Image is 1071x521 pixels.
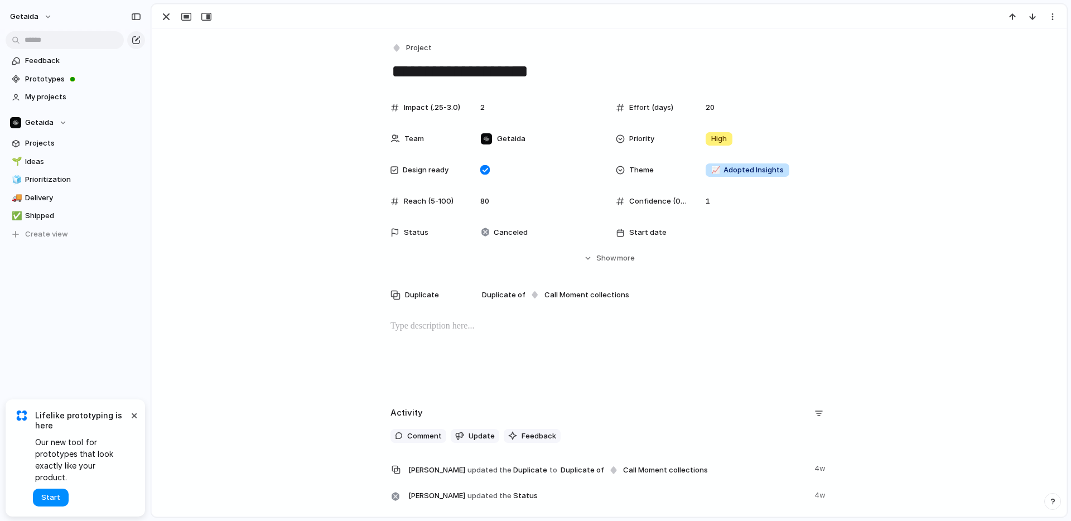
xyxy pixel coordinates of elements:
[6,190,145,206] a: 🚚Delivery
[467,490,512,501] span: updated the
[5,8,58,26] button: getaida
[497,133,525,144] span: Getaida
[403,165,448,176] span: Design ready
[469,431,495,442] span: Update
[10,174,21,185] button: 🧊
[404,227,428,238] span: Status
[467,465,512,476] span: updated the
[476,196,494,207] span: 80
[404,133,424,144] span: Team
[404,196,454,207] span: Reach (5-100)
[390,429,446,443] button: Comment
[6,71,145,88] a: Prototypes
[701,102,719,113] span: 20
[10,210,21,221] button: ✅
[476,102,489,113] span: 2
[480,288,631,302] button: Duplicate of Call Moment collections
[25,156,141,167] span: Ideas
[711,165,784,176] span: Adopted Insights
[390,248,828,268] button: Showmore
[41,492,60,503] span: Start
[25,138,141,149] span: Projects
[406,42,432,54] span: Project
[389,40,435,56] button: Project
[127,408,141,422] button: Dismiss
[6,89,145,105] a: My projects
[25,192,141,204] span: Delivery
[6,171,145,188] a: 🧊Prioritization
[12,210,20,223] div: ✅
[494,227,528,238] span: Canceled
[408,461,808,479] span: Duplicate
[10,156,21,167] button: 🌱
[617,253,635,264] span: more
[408,465,465,476] span: [PERSON_NAME]
[6,114,145,131] button: Getaida
[629,227,667,238] span: Start date
[701,196,715,207] span: 1
[549,465,557,476] span: to
[6,153,145,170] a: 🌱Ideas
[451,429,499,443] button: Update
[404,102,460,113] span: Impact (.25-3.0)
[25,117,54,128] span: Getaida
[408,488,808,503] span: Status
[6,135,145,152] a: Projects
[6,208,145,224] a: ✅Shipped
[25,91,141,103] span: My projects
[6,52,145,69] a: Feedback
[390,407,423,419] h2: Activity
[407,431,442,442] span: Comment
[629,165,654,176] span: Theme
[405,290,439,301] span: Duplicate
[25,55,141,66] span: Feedback
[408,490,465,501] span: [PERSON_NAME]
[814,461,828,474] span: 4w
[596,253,616,264] span: Show
[25,74,141,85] span: Prototypes
[12,155,20,168] div: 🌱
[33,489,69,506] button: Start
[12,173,20,186] div: 🧊
[629,133,654,144] span: Priority
[10,192,21,204] button: 🚚
[25,174,141,185] span: Prioritization
[25,229,68,240] span: Create view
[35,411,128,431] span: Lifelike prototyping is here
[35,436,128,483] span: Our new tool for prototypes that look exactly like your product.
[629,196,687,207] span: Confidence (0.3-1)
[12,191,20,204] div: 🚚
[25,210,141,221] span: Shipped
[629,102,673,113] span: Effort (days)
[559,463,710,477] button: Duplicate of Call Moment collections
[814,488,828,501] span: 4w
[522,431,556,442] span: Feedback
[10,11,38,22] span: getaida
[6,226,145,243] button: Create view
[711,133,727,144] span: High
[504,429,561,443] button: Feedback
[711,165,720,174] span: 📈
